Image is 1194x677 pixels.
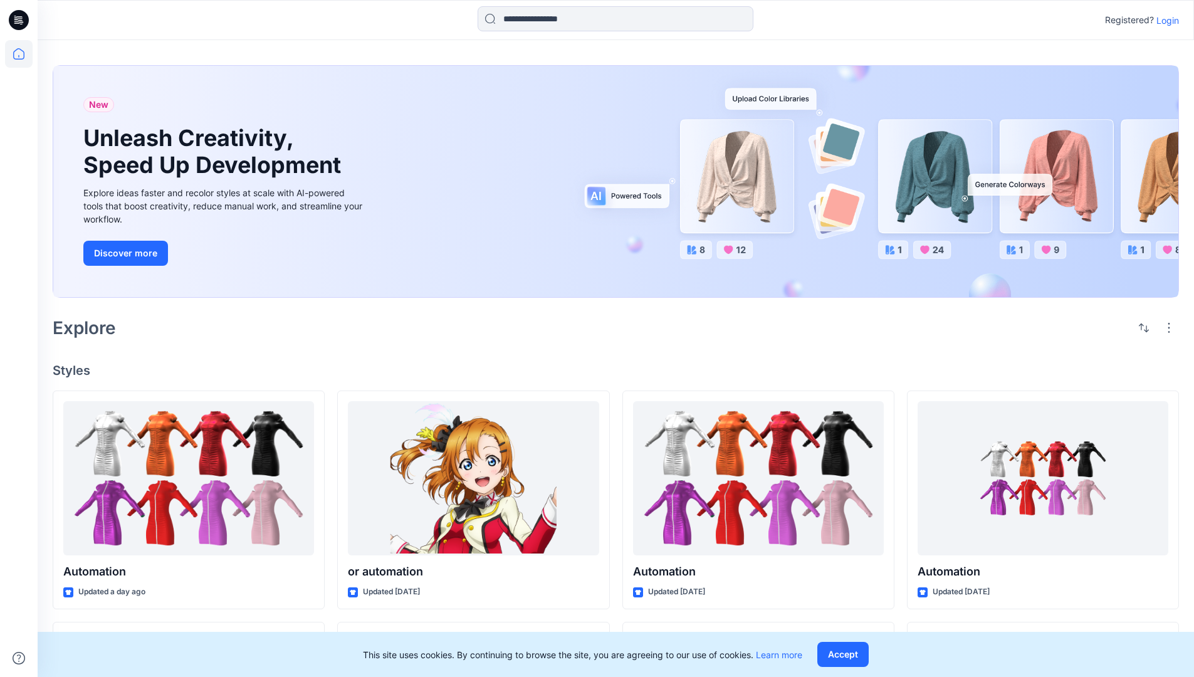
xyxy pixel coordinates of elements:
[78,585,145,599] p: Updated a day ago
[363,648,802,661] p: This site uses cookies. By continuing to browse the site, you are agreeing to our use of cookies.
[1156,14,1179,27] p: Login
[53,318,116,338] h2: Explore
[363,585,420,599] p: Updated [DATE]
[348,401,599,556] a: or automation
[53,363,1179,378] h4: Styles
[83,125,347,179] h1: Unleash Creativity, Speed Up Development
[83,241,168,266] button: Discover more
[756,649,802,660] a: Learn more
[933,585,990,599] p: Updated [DATE]
[1105,13,1154,28] p: Registered?
[63,563,314,580] p: Automation
[63,401,314,556] a: Automation
[633,563,884,580] p: Automation
[89,97,108,112] span: New
[633,401,884,556] a: Automation
[817,642,869,667] button: Accept
[348,563,599,580] p: or automation
[83,186,365,226] div: Explore ideas faster and recolor styles at scale with AI-powered tools that boost creativity, red...
[918,401,1168,556] a: Automation
[83,241,365,266] a: Discover more
[648,585,705,599] p: Updated [DATE]
[918,563,1168,580] p: Automation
